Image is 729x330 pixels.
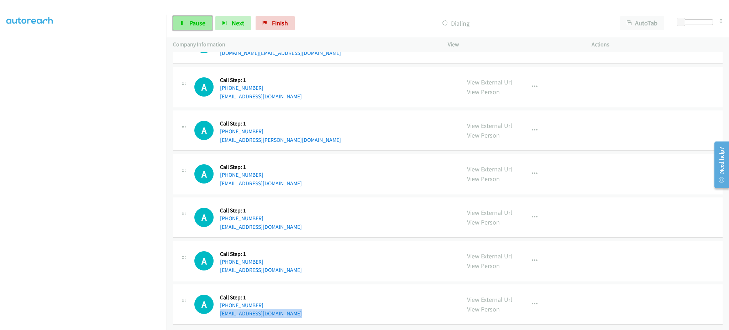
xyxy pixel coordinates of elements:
[467,88,500,96] a: View Person
[220,215,263,222] a: [PHONE_NUMBER]
[220,164,302,171] h5: Call Step: 1
[680,19,713,25] div: Delay between calls (in seconds)
[194,77,214,97] div: The call is yet to be attempted
[220,93,302,100] a: [EMAIL_ADDRESS][DOMAIN_NAME]
[220,84,263,91] a: [PHONE_NUMBER]
[189,19,205,27] span: Pause
[467,175,500,183] a: View Person
[467,252,512,260] a: View External Url
[272,19,288,27] span: Finish
[256,16,295,30] a: Finish
[220,223,302,230] a: [EMAIL_ADDRESS][DOMAIN_NAME]
[220,120,341,127] h5: Call Step: 1
[173,16,212,30] a: Pause
[194,251,214,270] div: The call is yet to be attempted
[620,16,664,30] button: AutoTab
[173,40,435,49] p: Company Information
[220,171,263,178] a: [PHONE_NUMBER]
[719,16,723,26] div: 0
[220,180,302,187] a: [EMAIL_ADDRESS][DOMAIN_NAME]
[467,131,500,139] a: View Person
[304,19,607,28] p: Dialing
[194,164,214,184] div: The call is yet to be attempted
[220,267,302,273] a: [EMAIL_ADDRESS][DOMAIN_NAME]
[467,218,500,226] a: View Person
[220,136,341,143] a: [EMAIL_ADDRESS][PERSON_NAME][DOMAIN_NAME]
[194,208,214,227] div: The call is yet to be attempted
[467,295,512,304] a: View External Url
[194,295,214,314] h1: A
[592,40,723,49] p: Actions
[467,165,512,173] a: View External Url
[467,208,512,217] a: View External Url
[220,294,302,301] h5: Call Step: 1
[220,251,302,258] h5: Call Step: 1
[448,40,579,49] p: View
[194,121,214,140] div: The call is yet to be attempted
[194,208,214,227] h1: A
[220,302,263,309] a: [PHONE_NUMBER]
[220,310,302,317] a: [EMAIL_ADDRESS][DOMAIN_NAME]
[220,50,341,56] a: [DOMAIN_NAME][EMAIL_ADDRESS][DOMAIN_NAME]
[232,19,244,27] span: Next
[709,136,729,193] iframe: Resource Center
[194,121,214,140] h1: A
[220,128,263,135] a: [PHONE_NUMBER]
[220,258,263,265] a: [PHONE_NUMBER]
[467,262,500,270] a: View Person
[194,77,214,97] h1: A
[194,164,214,184] h1: A
[467,305,500,313] a: View Person
[467,122,512,130] a: View External Url
[194,251,214,270] h1: A
[220,77,302,84] h5: Call Step: 1
[467,78,512,86] a: View External Url
[220,207,302,214] h5: Call Step: 1
[215,16,251,30] button: Next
